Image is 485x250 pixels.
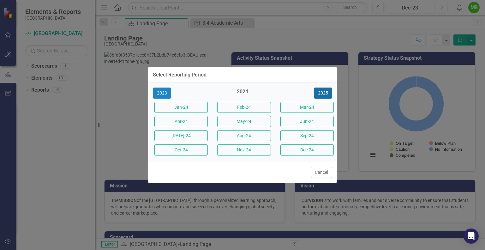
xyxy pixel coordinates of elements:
[464,229,479,244] div: Open Intercom Messenger
[154,116,208,127] button: Apr-24
[311,167,332,178] button: Cancel
[280,130,334,141] button: Sep-24
[280,144,334,155] button: Dec-24
[153,88,171,99] button: 2023
[154,144,208,155] button: Oct-24
[280,116,334,127] button: Jun-24
[314,88,332,99] button: 2025
[280,102,334,113] button: Mar-24
[153,72,207,78] div: Select Reporting Period
[216,88,269,99] div: 2024
[217,116,271,127] button: May-24
[154,130,208,141] button: [DATE]-24
[217,144,271,155] button: Nov-24
[154,102,208,113] button: Jan-24
[217,130,271,141] button: Aug-24
[217,102,271,113] button: Feb-24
